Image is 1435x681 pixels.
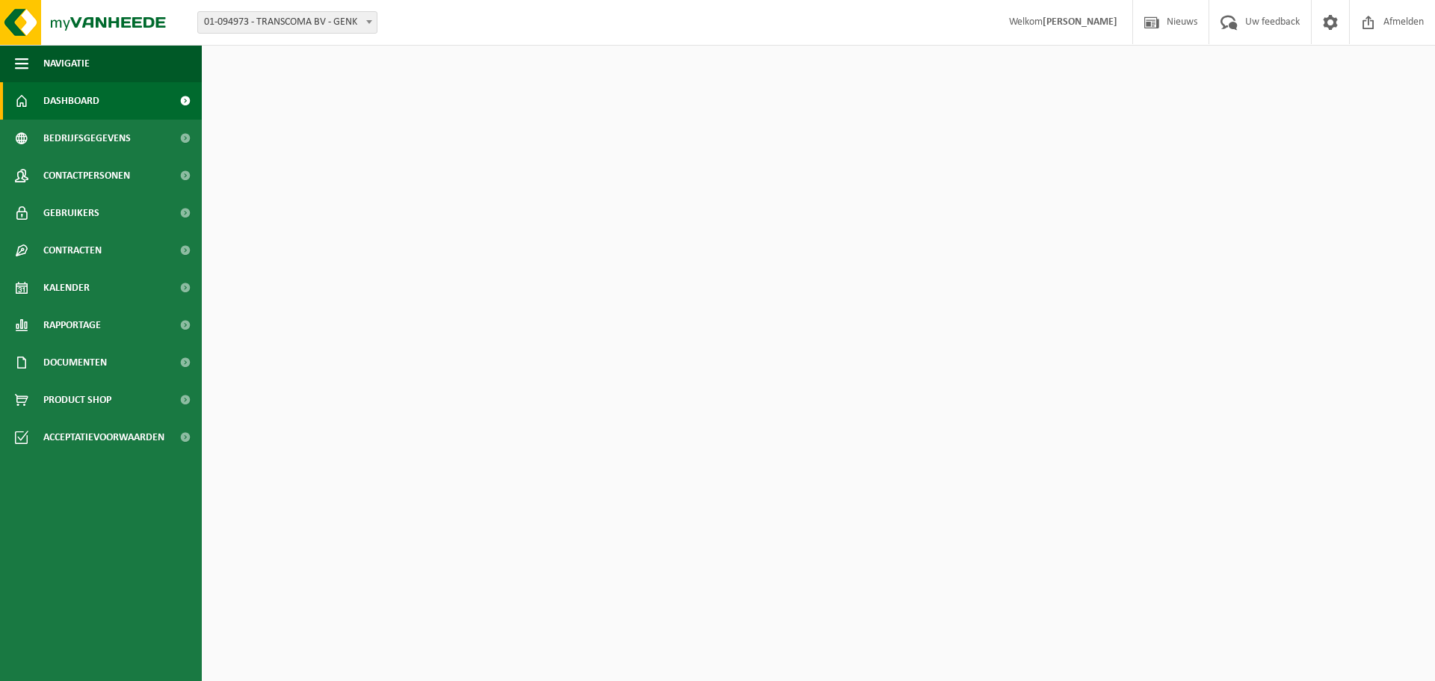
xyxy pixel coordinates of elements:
span: Contracten [43,232,102,269]
span: Navigatie [43,45,90,82]
span: 01-094973 - TRANSCOMA BV - GENK [197,11,377,34]
span: Bedrijfsgegevens [43,120,131,157]
span: Kalender [43,269,90,306]
span: Documenten [43,344,107,381]
span: 01-094973 - TRANSCOMA BV - GENK [198,12,377,33]
span: Gebruikers [43,194,99,232]
span: Rapportage [43,306,101,344]
span: Product Shop [43,381,111,419]
span: Dashboard [43,82,99,120]
span: Acceptatievoorwaarden [43,419,164,456]
strong: [PERSON_NAME] [1043,16,1117,28]
span: Contactpersonen [43,157,130,194]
